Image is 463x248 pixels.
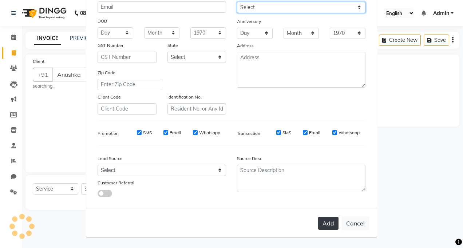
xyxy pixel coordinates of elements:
label: Whatsapp [339,129,360,136]
input: Client Code [98,103,157,115]
button: Add [318,217,339,230]
label: State [167,42,178,49]
label: Promotion [98,130,119,137]
label: Email [309,129,320,136]
label: Client Code [98,94,121,100]
input: Enter Zip Code [98,79,163,90]
label: SMS [282,129,291,136]
label: Anniversary [237,18,261,25]
label: Identification No. [167,94,202,100]
input: Email [98,1,226,13]
label: Lead Source [98,155,123,162]
label: Zip Code [98,69,115,76]
label: Address [237,43,254,49]
input: Resident No. or Any Id [167,103,226,115]
label: Email [170,129,181,136]
label: Whatsapp [199,129,220,136]
label: Source Desc [237,155,262,162]
label: Customer Referral [98,180,134,186]
input: GST Number [98,52,157,63]
label: GST Number [98,42,123,49]
label: Transaction [237,130,260,137]
button: Cancel [341,216,369,230]
label: DOB [98,18,107,24]
label: SMS [143,129,152,136]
